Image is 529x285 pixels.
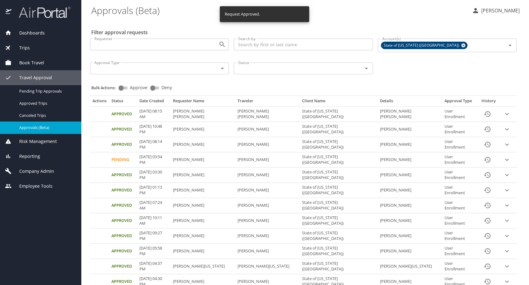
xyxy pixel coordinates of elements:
td: [DATE] 08:15 AM [137,107,170,122]
span: Company Admin [11,168,54,175]
td: User Enrollment [442,259,477,274]
td: [PERSON_NAME] [235,152,300,168]
td: [PERSON_NAME] [378,213,442,228]
button: expand row [502,140,512,149]
h1: Approvals (Beta) [91,1,467,20]
button: History [480,198,495,213]
td: [PERSON_NAME] [PERSON_NAME] [235,107,300,122]
td: [PERSON_NAME] [235,244,300,259]
td: Approved [109,183,137,198]
input: Search by first or last name [234,39,373,50]
td: [PERSON_NAME] [378,137,442,152]
td: [PERSON_NAME] [170,183,235,198]
td: State of [US_STATE] ([GEOGRAPHIC_DATA]) [300,183,378,198]
td: State of [US_STATE] ([GEOGRAPHIC_DATA]) [300,259,378,274]
td: Approved [109,228,137,244]
td: [DATE] 01:13 PM [137,183,170,198]
td: State of [US_STATE] ([GEOGRAPHIC_DATA]) [300,137,378,152]
button: expand row [502,125,512,134]
td: [PERSON_NAME] [235,228,300,244]
td: [PERSON_NAME] [PERSON_NAME] [170,107,235,122]
td: [DATE] 07:24 AM [137,198,170,213]
button: History [480,244,495,259]
td: [DATE] 09:27 PM [137,228,170,244]
td: User Enrollment [442,168,477,183]
button: Open [218,64,227,73]
button: expand row [502,186,512,195]
button: expand row [502,170,512,180]
p: Bulk Actions: [91,85,121,90]
td: State of [US_STATE] ([GEOGRAPHIC_DATA]) [300,152,378,168]
td: User Enrollment [442,137,477,152]
td: [PERSON_NAME] [378,122,442,137]
td: State of [US_STATE] ([GEOGRAPHIC_DATA]) [300,107,378,122]
button: expand row [502,246,512,256]
button: Open [218,40,227,49]
td: [PERSON_NAME] [170,122,235,137]
button: expand row [502,262,512,271]
td: [PERSON_NAME][US_STATE] [378,259,442,274]
td: [PERSON_NAME] [235,122,300,137]
button: History [480,168,495,182]
td: Approved [109,198,137,213]
td: Approved [109,107,137,122]
td: [PERSON_NAME] [378,152,442,168]
td: [PERSON_NAME] [235,183,300,198]
button: expand row [502,109,512,119]
button: History [480,152,495,167]
span: Risk Management [11,138,57,145]
td: [PERSON_NAME] [378,168,442,183]
span: Canceled Trips [19,113,74,118]
td: [PERSON_NAME] [378,244,442,259]
th: Details [378,98,442,106]
span: Book Travel [11,59,44,66]
td: User Enrollment [442,198,477,213]
td: User Enrollment [442,228,477,244]
th: History [477,98,500,106]
th: Status [109,98,137,106]
td: [PERSON_NAME] [378,198,442,213]
td: [PERSON_NAME] [170,137,235,152]
td: Approved [109,244,137,259]
td: User Enrollment [442,152,477,168]
td: [PERSON_NAME] [235,213,300,228]
td: User Enrollment [442,122,477,137]
td: State of [US_STATE] ([GEOGRAPHIC_DATA]) [300,122,378,137]
td: State of [US_STATE] ([GEOGRAPHIC_DATA]) [300,228,378,244]
td: [PERSON_NAME] [170,168,235,183]
span: State of [US_STATE] ([GEOGRAPHIC_DATA]) [381,42,463,49]
span: Reporting [11,153,40,160]
td: State of [US_STATE] ([GEOGRAPHIC_DATA]) [300,213,378,228]
button: History [480,107,495,122]
th: Actions [90,98,109,106]
button: Open [362,64,371,73]
span: Employee Tools [11,183,52,190]
span: Approved Trips [19,100,74,106]
td: User Enrollment [442,244,477,259]
button: [PERSON_NAME] [469,5,522,16]
td: Approved [109,259,137,274]
td: [PERSON_NAME] [170,228,235,244]
img: icon-airportal.png [6,6,12,18]
button: expand row [502,231,512,241]
td: [PERSON_NAME] [170,152,235,168]
span: Approvals (Beta) [19,125,74,131]
td: [PERSON_NAME] [378,228,442,244]
th: Date Created [137,98,170,106]
span: Dashboards [11,30,45,36]
td: Approved [109,168,137,183]
button: History [480,259,495,274]
td: [PERSON_NAME] [170,244,235,259]
td: [PERSON_NAME] [170,213,235,228]
td: Approved [109,213,137,228]
button: Open [506,41,514,50]
span: Approve [130,85,147,90]
td: User Enrollment [442,213,477,228]
th: Requester Name [170,98,235,106]
td: [DATE] 05:58 PM [137,244,170,259]
button: History [480,122,495,137]
td: [PERSON_NAME][US_STATE] [170,259,235,274]
button: History [480,137,495,152]
td: [DATE] 10:48 PM [137,122,170,137]
span: Trips [11,44,30,51]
